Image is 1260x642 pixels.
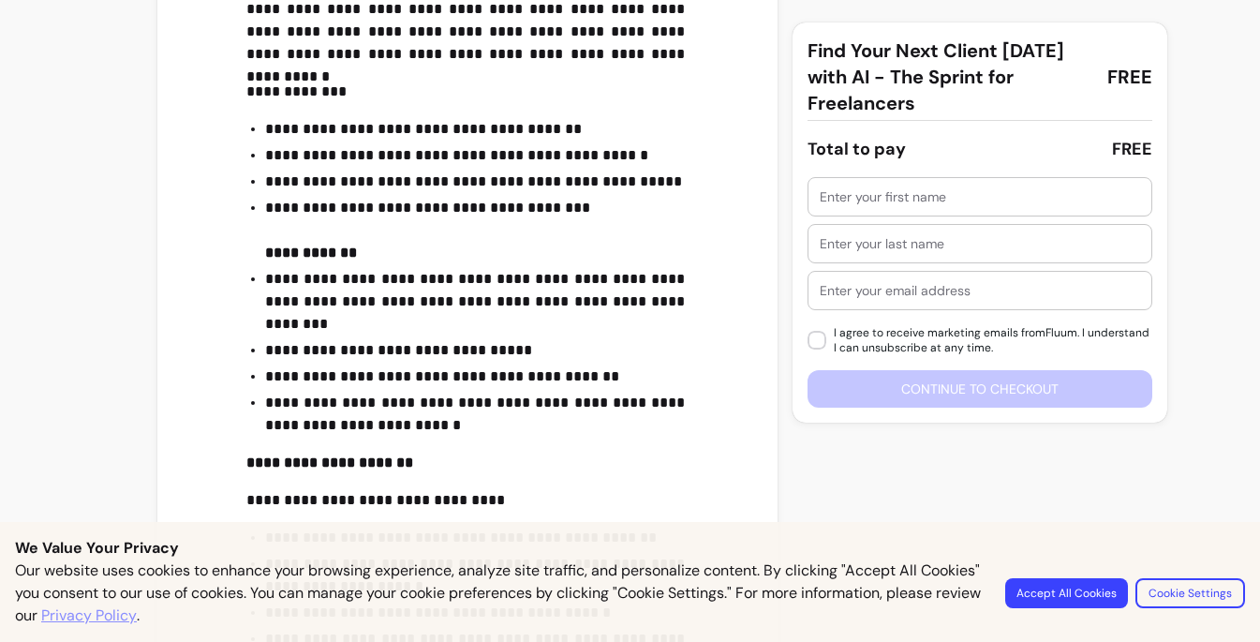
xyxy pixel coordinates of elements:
span: Find Your Next Client [DATE] with AI - The Sprint for Freelancers [808,37,1092,116]
button: Accept All Cookies [1005,578,1128,608]
span: FREE [1107,64,1152,90]
input: Enter your first name [820,187,1140,206]
a: Privacy Policy [41,605,137,627]
input: Enter your last name [820,234,1140,253]
input: Enter your email address [820,281,1140,300]
p: Our website uses cookies to enhance your browsing experience, analyze site traffic, and personali... [15,560,983,627]
p: We Value Your Privacy [15,537,1245,560]
div: Total to pay [808,136,906,162]
div: FREE [1112,136,1152,162]
button: Cookie Settings [1135,578,1245,608]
